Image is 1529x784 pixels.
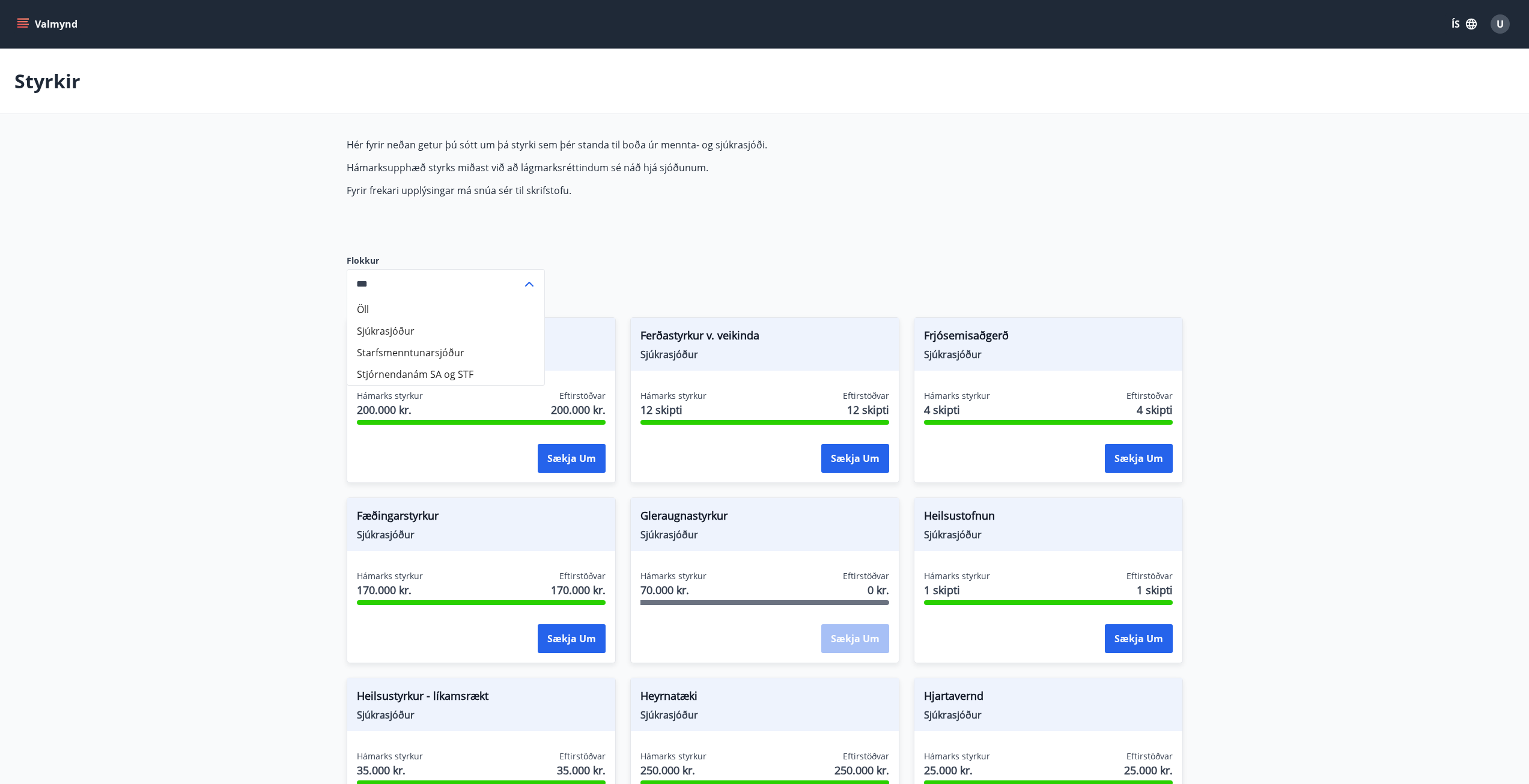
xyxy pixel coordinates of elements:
[1105,624,1173,653] button: Sækja um
[557,762,606,778] span: 35.000 kr.
[640,348,889,361] span: Sjúkrasjóður
[1126,570,1173,582] span: Eftirstöðvar
[1137,402,1173,418] span: 4 skipti
[1497,17,1504,31] span: U
[14,68,81,94] p: Styrkir
[640,750,707,762] span: Hámarks styrkur
[1137,582,1173,598] span: 1 skipti
[924,762,990,778] span: 25.000 kr.
[640,708,889,722] span: Sjúkrasjóður
[559,750,606,762] span: Eftirstöðvar
[347,363,544,385] li: Stjórnendanám SA og STF
[924,508,1173,528] span: Heilsustofnun
[559,570,606,582] span: Eftirstöðvar
[868,582,889,598] span: 0 kr.
[640,762,707,778] span: 250.000 kr.
[924,750,990,762] span: Hámarks styrkur
[1124,762,1173,778] span: 25.000 kr.
[347,342,544,363] li: Starfsmenntunarsjóður
[538,624,606,653] button: Sækja um
[1126,750,1173,762] span: Eftirstöðvar
[357,708,606,722] span: Sjúkrasjóður
[924,348,1173,361] span: Sjúkrasjóður
[843,570,889,582] span: Eftirstöðvar
[347,184,914,197] p: Fyrir frekari upplýsingar má snúa sér til skrifstofu.
[347,255,545,267] label: Flokkur
[357,750,423,762] span: Hámarks styrkur
[640,327,889,348] span: Ferðastyrkur v. veikinda
[843,750,889,762] span: Eftirstöðvar
[551,402,606,418] span: 200.000 kr.
[640,528,889,541] span: Sjúkrasjóður
[357,402,423,418] span: 200.000 kr.
[1445,13,1483,35] button: ÍS
[357,688,606,708] span: Heilsustyrkur - líkamsrækt
[843,390,889,402] span: Eftirstöðvar
[924,528,1173,541] span: Sjúkrasjóður
[924,327,1173,348] span: Frjósemisaðgerð
[640,508,889,528] span: Gleraugnastyrkur
[347,320,544,342] li: Sjúkrasjóður
[834,762,889,778] span: 250.000 kr.
[347,299,544,320] li: Öll
[357,508,606,528] span: Fæðingarstyrkur
[640,402,707,418] span: 12 skipti
[640,570,707,582] span: Hámarks styrkur
[924,582,990,598] span: 1 skipti
[357,762,423,778] span: 35.000 kr.
[640,390,707,402] span: Hámarks styrkur
[1105,444,1173,473] button: Sækja um
[924,570,990,582] span: Hámarks styrkur
[357,390,423,402] span: Hámarks styrkur
[538,444,606,473] button: Sækja um
[924,688,1173,708] span: Hjartavernd
[847,402,889,418] span: 12 skipti
[924,390,990,402] span: Hámarks styrkur
[924,402,990,418] span: 4 skipti
[347,161,914,174] p: Hámarksupphæð styrks miðast við að lágmarksréttindum sé náð hjá sjóðunum.
[559,390,606,402] span: Eftirstöðvar
[1486,10,1515,38] button: U
[357,582,423,598] span: 170.000 kr.
[347,138,914,151] p: Hér fyrir neðan getur þú sótt um þá styrki sem þér standa til boða úr mennta- og sjúkrasjóði.
[14,13,82,35] button: menu
[821,444,889,473] button: Sækja um
[357,570,423,582] span: Hámarks styrkur
[1126,390,1173,402] span: Eftirstöðvar
[640,582,707,598] span: 70.000 kr.
[357,528,606,541] span: Sjúkrasjóður
[551,582,606,598] span: 170.000 kr.
[924,708,1173,722] span: Sjúkrasjóður
[640,688,889,708] span: Heyrnatæki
